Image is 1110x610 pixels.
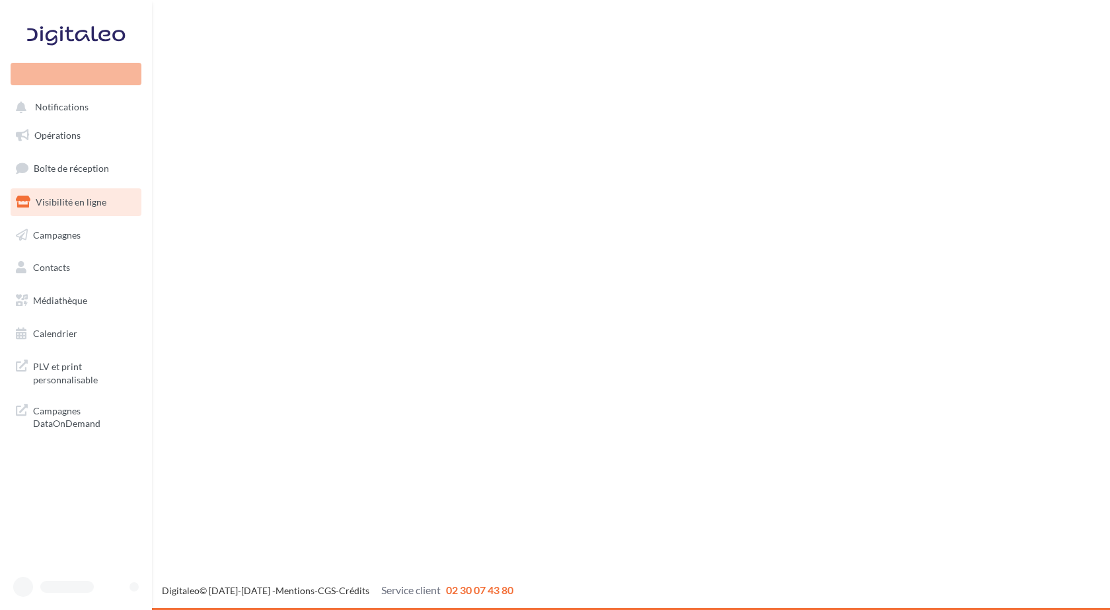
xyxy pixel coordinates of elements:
a: Visibilité en ligne [8,188,144,216]
div: Nouvelle campagne [11,63,141,85]
a: Médiathèque [8,287,144,315]
a: Contacts [8,254,144,282]
a: Boîte de réception [8,154,144,182]
span: PLV et print personnalisable [33,358,136,386]
span: Campagnes DataOnDemand [33,402,136,430]
a: Calendrier [8,320,144,348]
a: Campagnes DataOnDemand [8,397,144,436]
a: Crédits [339,585,369,596]
a: Campagnes [8,221,144,249]
span: Visibilité en ligne [36,196,106,208]
a: Digitaleo [162,585,200,596]
span: Service client [381,584,441,596]
span: Calendrier [33,328,77,339]
span: Médiathèque [33,295,87,306]
span: Campagnes [33,229,81,240]
a: Mentions [276,585,314,596]
a: PLV et print personnalisable [8,352,144,391]
span: Notifications [35,102,89,113]
span: © [DATE]-[DATE] - - - [162,585,513,596]
a: CGS [318,585,336,596]
span: Boîte de réception [34,163,109,174]
span: Opérations [34,130,81,141]
span: Contacts [33,262,70,273]
span: 02 30 07 43 80 [446,584,513,596]
a: Opérations [8,122,144,149]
